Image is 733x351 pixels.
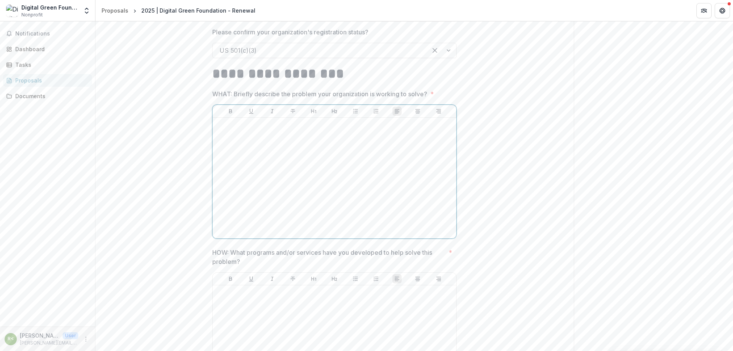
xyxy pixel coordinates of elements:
button: Align Right [434,274,443,283]
button: Align Center [413,274,422,283]
button: Bullet List [351,274,360,283]
button: Bullet List [351,107,360,116]
a: Tasks [3,58,92,71]
button: Bold [226,107,235,116]
span: Nonprofit [21,11,43,18]
p: WHAT: Briefly describe the problem your organization is working to solve? [212,89,427,99]
button: Strike [288,274,297,283]
button: Heading 1 [309,274,318,283]
button: Partners [696,3,712,18]
button: Ordered List [371,274,381,283]
div: Proposals [102,6,128,15]
span: Notifications [15,31,89,37]
p: [PERSON_NAME][EMAIL_ADDRESS][DOMAIN_NAME] [20,340,78,346]
div: Proposals [15,76,86,84]
button: Heading 2 [330,107,339,116]
button: Align Left [392,107,402,116]
button: Underline [247,107,256,116]
button: Get Help [715,3,730,18]
button: Underline [247,274,256,283]
p: Please confirm your organization's registration status? [212,27,368,37]
div: Tasks [15,61,86,69]
button: Align Right [434,107,443,116]
button: Heading 2 [330,274,339,283]
p: [PERSON_NAME] <[PERSON_NAME][EMAIL_ADDRESS][DOMAIN_NAME]> <[PERSON_NAME][EMAIL_ADDRESS][DOMAIN_NA... [20,332,60,340]
div: Clear selected options [429,44,441,57]
img: Digital Green Foundation [6,5,18,17]
div: Dashboard [15,45,86,53]
a: Proposals [3,74,92,87]
a: Proposals [98,5,131,16]
a: Documents [3,90,92,102]
button: More [81,335,90,344]
button: Heading 1 [309,107,318,116]
div: Ryan Owen <ryan@digitalgreen.org> <ryan@digitalgreen.org> [8,336,14,341]
div: Documents [15,92,86,100]
p: HOW: What programs and/or services have you developed to help solve this problem? [212,248,446,266]
nav: breadcrumb [98,5,258,16]
button: Notifications [3,27,92,40]
button: Italicize [268,107,277,116]
button: Bold [226,274,235,283]
button: Open entity switcher [81,3,92,18]
button: Ordered List [371,107,381,116]
button: Align Left [392,274,402,283]
div: 2025 | Digital Green Foundation - Renewal [141,6,255,15]
button: Italicize [268,274,277,283]
p: User [63,332,78,339]
button: Strike [288,107,297,116]
button: Align Center [413,107,422,116]
div: Digital Green Foundation [21,3,78,11]
a: Dashboard [3,43,92,55]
